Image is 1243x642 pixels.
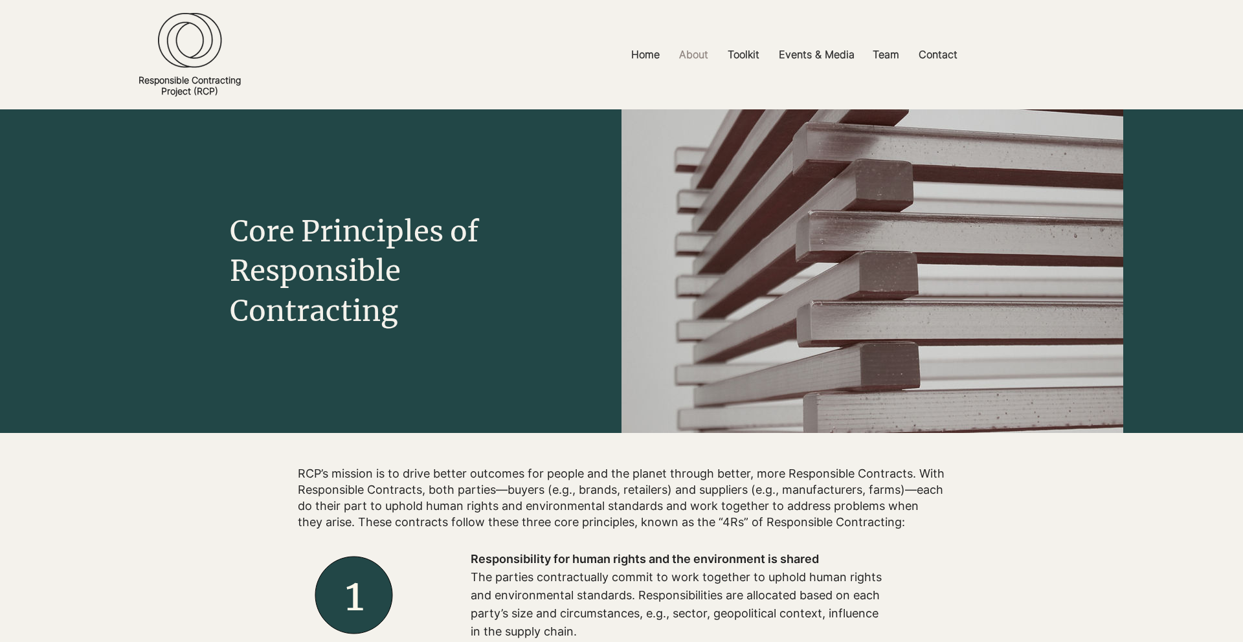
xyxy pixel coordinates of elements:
[289,566,419,625] h2: 1
[718,40,769,69] a: Toolkit
[673,40,715,69] p: About
[721,40,766,69] p: Toolkit
[298,465,945,531] h2: RCP’s mission is to drive better outcomes for people and the planet through better, more Responsi...
[139,74,241,96] a: Responsible ContractingProject (RCP)
[621,40,669,69] a: Home
[669,40,718,69] a: About
[471,568,885,641] p: The parties contractually commit to work together to uphold human rights and environmental standa...
[230,212,521,331] h1: Core Principles of Responsible Contracting
[625,40,666,69] p: Home
[866,40,906,69] p: Team
[772,40,861,69] p: Events & Media
[471,552,819,566] span: Responsibility for human rights and the environment is shared
[621,109,1123,433] img: pexels-noahdwilke-68725_edited.jpg
[912,40,964,69] p: Contact
[466,40,1123,69] nav: Site
[769,40,863,69] a: Events & Media
[909,40,967,69] a: Contact
[863,40,909,69] a: Team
